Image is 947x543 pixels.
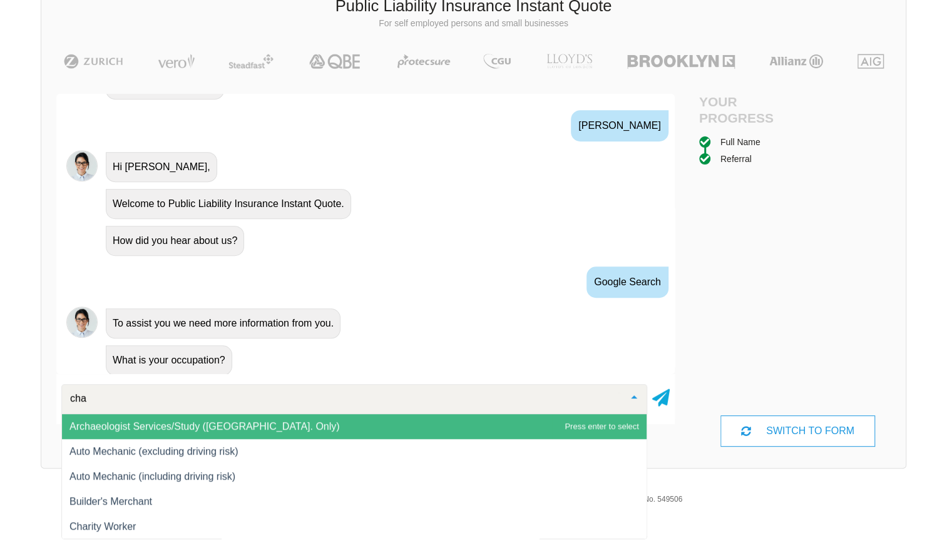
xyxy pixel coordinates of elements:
img: Vero | Public Liability Insurance [152,54,200,69]
span: Charity Worker [69,521,136,532]
img: Brooklyn | Public Liability Insurance [622,54,739,69]
img: Chatbot | PLI [66,150,98,181]
span: Builder's Merchant [69,496,152,507]
img: AIG | Public Liability Insurance [852,54,889,69]
img: QBE | Public Liability Insurance [302,54,369,69]
div: [PERSON_NAME] [571,110,668,141]
div: Full Name [720,135,760,149]
span: Auto Mechanic (including driving risk) [69,471,235,482]
div: SWITCH TO FORM [720,415,875,447]
img: Chatbot | PLI [66,307,98,338]
div: What is your occupation? [106,345,232,375]
img: LLOYD's | Public Liability Insurance [540,54,600,69]
div: Google Search [586,266,668,298]
img: Steadfast | Public Liability Insurance [223,54,279,69]
div: To assist you we need more information from you. [106,308,340,338]
img: CGU | Public Liability Insurance [478,54,516,69]
img: Zurich | Public Liability Insurance [58,54,129,69]
div: Referral [720,152,752,166]
input: Search or select your occupation [67,392,622,405]
div: Welcome to Public Liability Insurance Instant Quote. [106,189,351,219]
p: For self employed persons and small businesses [51,18,896,30]
img: Allianz | Public Liability Insurance [763,54,829,69]
span: Archaeologist Services/Study ([GEOGRAPHIC_DATA]. Only) [69,421,340,432]
span: Auto Mechanic (excluding driving risk) [69,446,238,457]
div: How did you hear about us? [106,226,244,256]
h4: Your Progress [699,94,798,125]
img: Protecsure | Public Liability Insurance [392,54,456,69]
div: Hi [PERSON_NAME], [106,152,217,182]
